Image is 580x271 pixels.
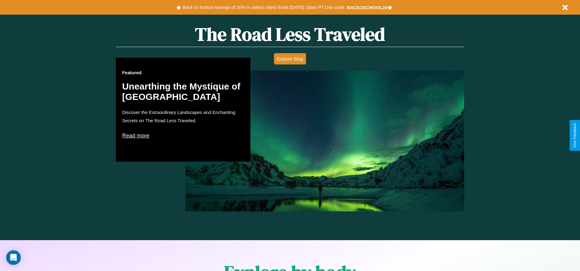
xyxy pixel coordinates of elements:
div: Give Feedback [573,123,577,148]
h1: The Road Less Traveled [116,22,464,47]
button: Explore Blog [274,53,306,64]
button: Back to School savings of 20% in select cities! Ends [DATE] 10am PT.Use code: [181,3,347,12]
b: BACK2SCHOOL20 [347,5,388,10]
h2: Unearthing the Mystique of [GEOGRAPHIC_DATA] [122,81,244,102]
div: Open Intercom Messenger [6,250,21,265]
h3: Featured [122,70,244,75]
p: Discover the Extraordinary Landscapes and Enchanting Secrets on The Road Less Traveled. [122,108,244,125]
p: Read more [122,131,244,141]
